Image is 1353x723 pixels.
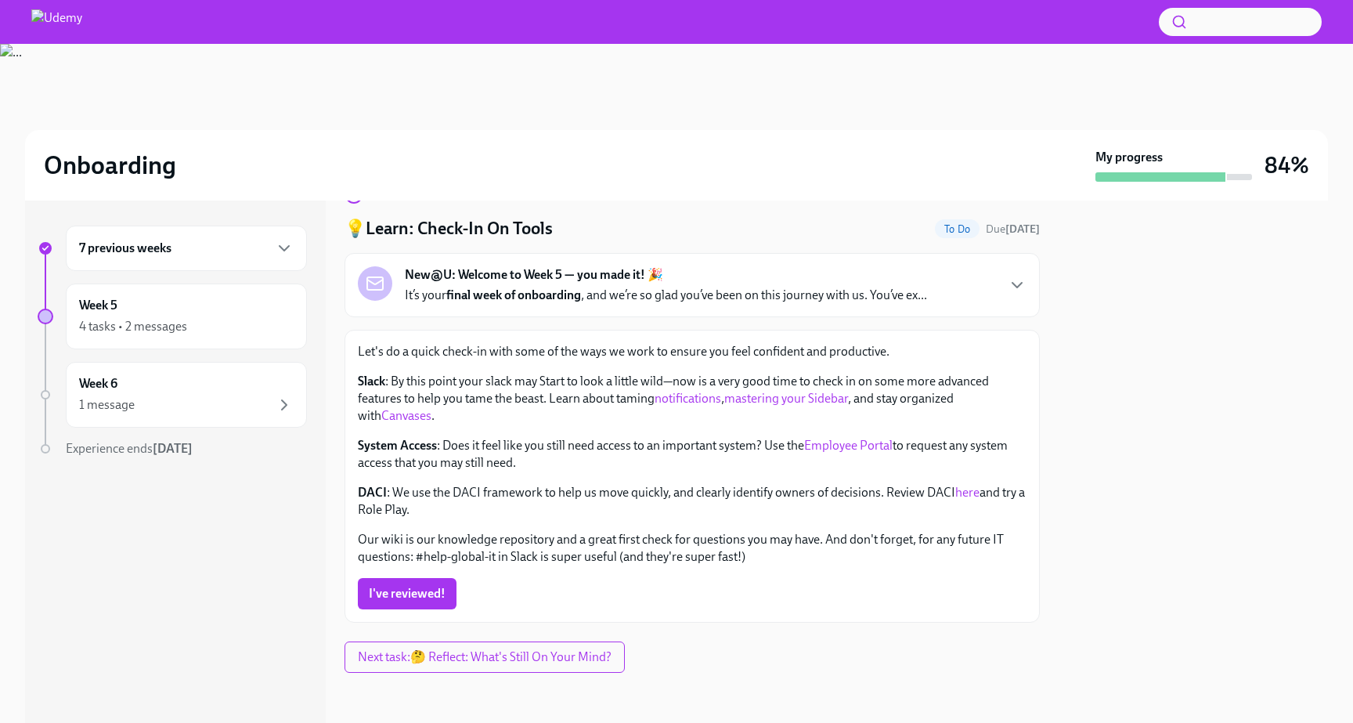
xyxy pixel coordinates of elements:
[446,287,581,302] strong: final week of onboarding
[358,438,437,453] strong: System Access
[1005,222,1040,236] strong: [DATE]
[79,318,187,335] div: 4 tasks • 2 messages
[358,373,1026,425] p: : By this point your slack may Start to look a little wild—now is a very good time to check in on...
[358,343,1026,360] p: Let's do a quick check-in with some of the ways we work to ensure you feel confident and productive.
[358,374,385,389] strong: Slack
[79,375,117,392] h6: Week 6
[38,284,307,349] a: Week 54 tasks • 2 messages
[405,266,663,284] strong: New@U: Welcome to Week 5 — you made it! 🎉
[935,223,980,235] span: To Do
[986,222,1040,237] span: September 27th, 2025 10:00
[655,391,721,406] a: notifications
[79,240,171,257] h6: 7 previous weeks
[358,484,1026,519] p: : We use the DACI framework to help us move quickly, and clearly identify owners of decisions. Re...
[358,531,1026,566] p: Our wiki is our knowledge repository and a great first check for questions you may have. And don'...
[804,438,893,453] a: Employee Portal
[369,586,446,602] span: I've reviewed!
[955,485,980,500] a: here
[358,485,387,500] strong: DACI
[44,150,176,181] h2: Onboarding
[345,217,553,240] h4: 💡Learn: Check-In On Tools
[153,441,193,456] strong: [DATE]
[1265,151,1309,179] h3: 84%
[66,226,307,271] div: 7 previous weeks
[986,222,1040,236] span: Due
[31,9,82,34] img: Udemy
[358,578,456,609] button: I've reviewed!
[79,396,135,414] div: 1 message
[405,287,927,304] p: It’s your , and we’re so glad you’ve been on this journey with us. You’ve ex...
[358,649,612,665] span: Next task : 🤔 Reflect: What's Still On Your Mind?
[1095,149,1163,166] strong: My progress
[358,437,1026,472] p: : Does it feel like you still need access to an important system? Use the to request any system a...
[79,297,117,314] h6: Week 5
[66,441,193,456] span: Experience ends
[381,408,431,423] a: Canvases
[724,391,848,406] a: mastering your Sidebar
[38,362,307,428] a: Week 61 message
[345,642,625,673] button: Next task:🤔 Reflect: What's Still On Your Mind?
